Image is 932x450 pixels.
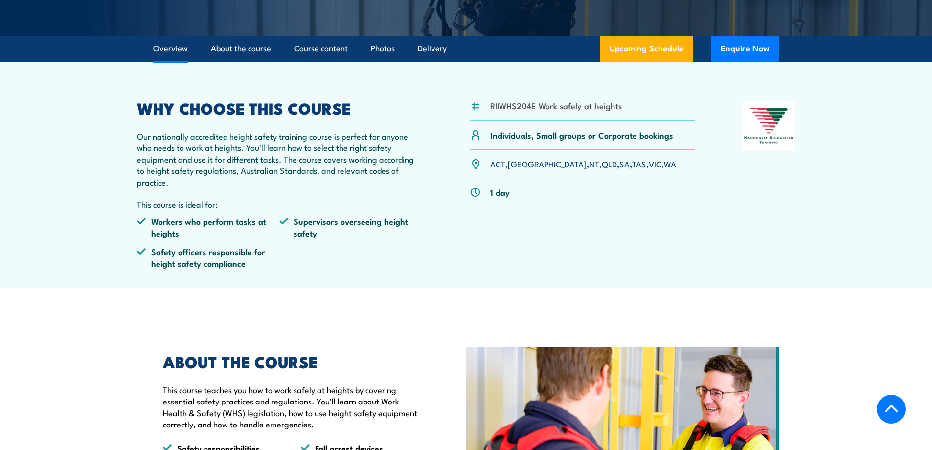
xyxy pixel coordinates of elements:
[490,129,673,141] p: Individuals, Small groups or Corporate bookings
[137,198,423,210] p: This course is ideal for:
[163,355,421,368] h2: ABOUT THE COURSE
[211,36,271,62] a: About the course
[589,158,599,169] a: NT
[490,187,510,198] p: 1 day
[371,36,395,62] a: Photos
[163,384,421,430] p: This course teaches you how to work safely at heights by covering essential safety practices and ...
[602,158,617,169] a: QLD
[619,158,630,169] a: SA
[490,158,676,169] p: , , , , , , ,
[137,130,423,188] p: Our nationally accredited height safety training course is perfect for anyone who needs to work a...
[137,215,280,238] li: Workers who perform tasks at heights
[664,158,676,169] a: WA
[649,158,661,169] a: VIC
[490,100,622,111] li: RIIWHS204E Work safely at heights
[137,101,423,115] h2: WHY CHOOSE THIS COURSE
[600,36,693,62] a: Upcoming Schedule
[490,158,505,169] a: ACT
[137,246,280,269] li: Safety officers responsible for height safety compliance
[711,36,779,62] button: Enquire Now
[153,36,188,62] a: Overview
[294,36,348,62] a: Course content
[743,101,796,151] img: Nationally Recognised Training logo.
[418,36,447,62] a: Delivery
[279,215,422,238] li: Supervisors overseeing height safety
[508,158,587,169] a: [GEOGRAPHIC_DATA]
[632,158,646,169] a: TAS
